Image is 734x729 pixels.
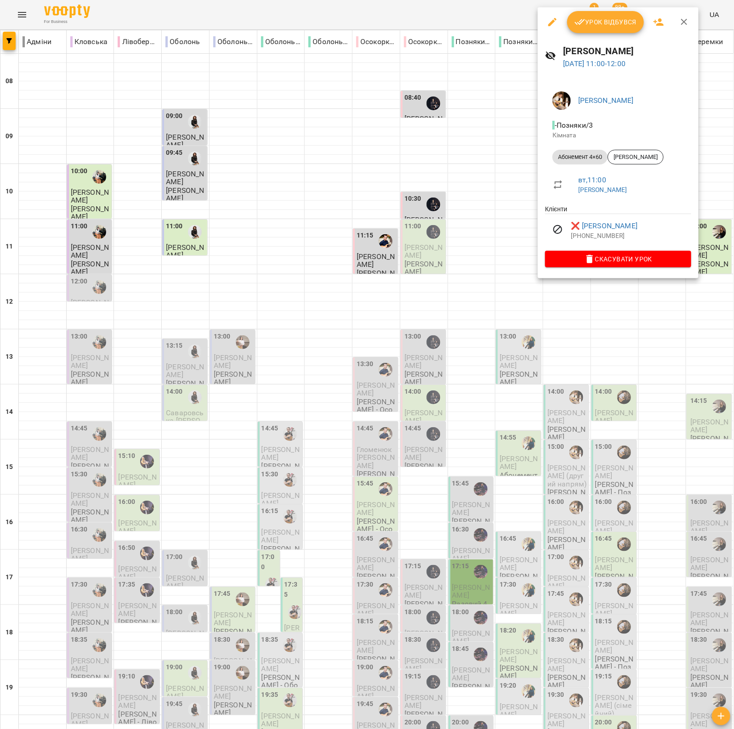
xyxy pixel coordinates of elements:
p: Кімната [552,131,684,140]
ul: Клієнти [545,204,691,250]
span: [PERSON_NAME] [608,153,663,161]
span: Абонемент 4×60 [552,153,608,161]
a: вт , 11:00 [578,175,606,184]
span: Скасувати Урок [552,254,684,265]
button: Урок відбувся [567,11,644,33]
a: ❌ [PERSON_NAME] [571,220,637,232]
div: [PERSON_NAME] [608,150,664,164]
button: Скасувати Урок [545,251,691,267]
span: - Позняки/3 [552,121,595,130]
p: [PHONE_NUMBER] [571,232,691,241]
svg: Візит скасовано [552,224,563,235]
h6: [PERSON_NAME] [563,44,692,58]
a: [PERSON_NAME] [578,186,627,193]
span: Урок відбувся [575,17,637,28]
a: [PERSON_NAME] [578,96,634,105]
a: [DATE] 11:00-12:00 [563,59,626,68]
img: 0162ea527a5616b79ea1cf03ccdd73a5.jpg [552,91,571,110]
